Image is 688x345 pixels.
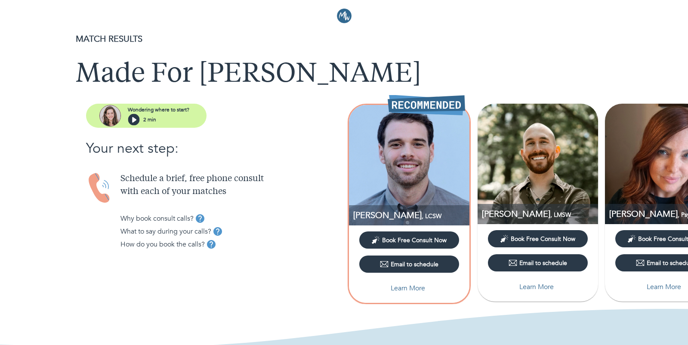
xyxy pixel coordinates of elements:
[128,106,189,114] p: Wondering where to start?
[359,231,459,249] button: Book Free Consult Now
[509,259,567,267] div: Email to schedule
[143,116,156,123] p: 2 min
[380,260,438,268] div: Email to schedule
[488,254,588,271] button: Email to schedule
[550,211,571,219] span: , LMSW
[388,95,465,115] img: Recommended Therapist
[99,105,121,126] img: assistant
[488,278,588,296] button: Learn More
[478,104,598,224] img: Jonathan Shedlo profile
[120,213,194,224] p: Why book consult calls?
[359,256,459,273] button: Email to schedule
[86,104,207,128] button: assistantWondering where to start?2 min
[488,230,588,247] button: Book Free Consult Now
[391,283,425,293] p: Learn More
[120,226,211,237] p: What to say during your calls?
[86,138,344,159] p: Your next step:
[482,208,598,220] p: LMSW
[211,225,224,238] button: tooltip
[353,209,469,221] p: LCSW
[76,33,613,46] p: MATCH RESULTS
[194,212,207,225] button: tooltip
[205,238,218,251] button: tooltip
[422,212,441,220] span: , LCSW
[349,105,469,225] img: Jake Dann-Soury profile
[86,172,114,204] img: Handset
[647,282,681,292] p: Learn More
[120,239,205,250] p: How do you book the calls?
[337,9,352,23] img: Logo
[519,282,554,292] p: Learn More
[382,236,447,244] span: Book Free Consult Now
[511,235,575,243] span: Book Free Consult Now
[120,172,344,198] p: Schedule a brief, free phone consult with each of your matches
[76,59,613,90] h1: Made For [PERSON_NAME]
[359,280,459,297] button: Learn More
